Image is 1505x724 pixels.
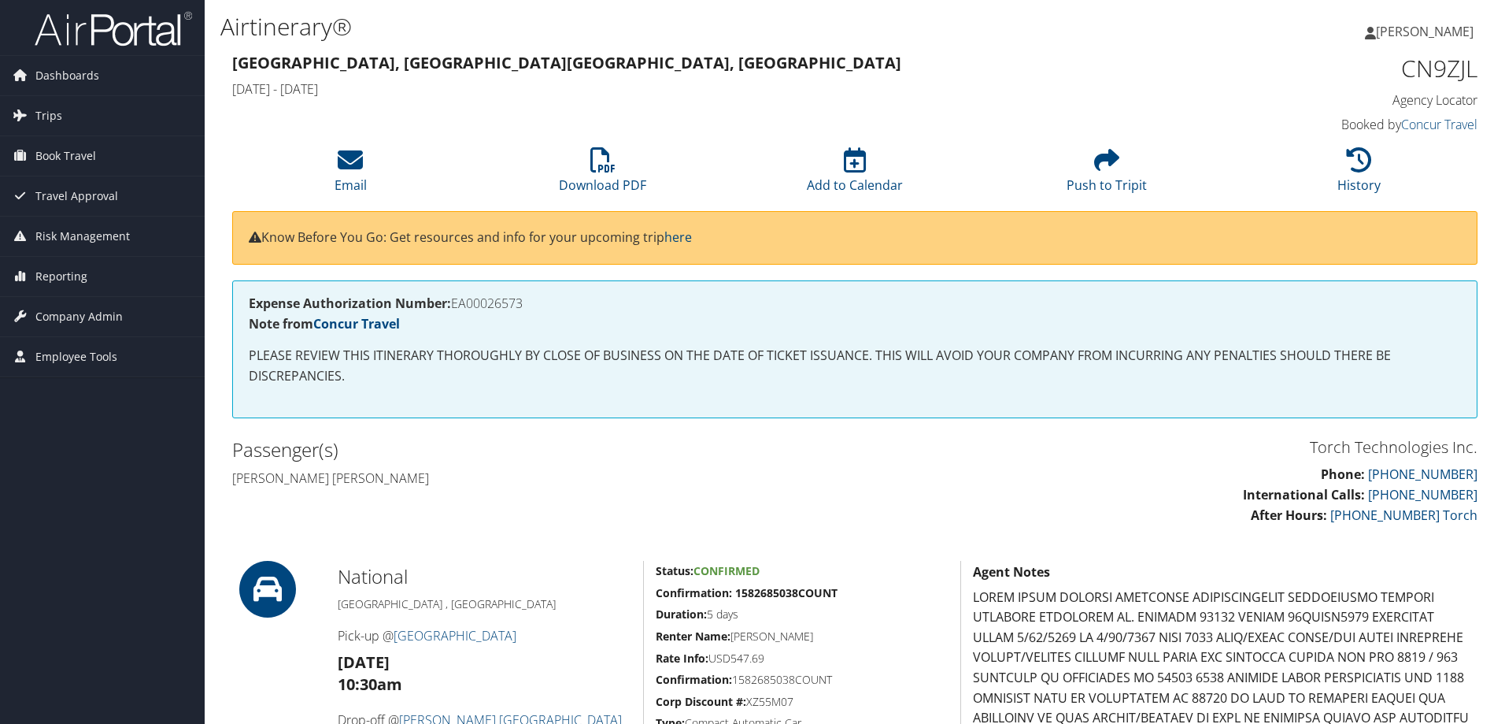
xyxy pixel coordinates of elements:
[338,652,390,673] strong: [DATE]
[338,627,631,644] h4: Pick-up @
[220,10,1067,43] h1: Airtinerary®
[232,436,843,463] h2: Passenger(s)
[338,674,402,695] strong: 10:30am
[1376,23,1474,40] span: [PERSON_NAME]
[656,585,838,600] strong: Confirmation: 1582685038COUNT
[656,694,746,709] strong: Corp Discount #:
[249,228,1461,248] p: Know Before You Go: Get resources and info for your upcoming trip
[1365,8,1489,55] a: [PERSON_NAME]
[249,346,1461,386] p: PLEASE REVIEW THIS ITINERARY THOROUGHLY BY CLOSE OF BUSINESS ON THE DATE OF TICKET ISSUANCE. THIS...
[335,156,367,194] a: Email
[313,315,400,332] a: Concur Travel
[35,337,117,377] span: Employee Tools
[35,176,118,216] span: Travel Approval
[35,56,99,95] span: Dashboards
[1184,52,1477,85] h1: CN9ZJL
[35,257,87,296] span: Reporting
[559,156,646,194] a: Download PDF
[35,297,123,336] span: Company Admin
[656,651,948,666] h5: USD547.69
[338,596,631,612] h5: [GEOGRAPHIC_DATA] , [GEOGRAPHIC_DATA]
[664,228,692,246] a: here
[338,563,631,590] h2: National
[656,672,948,688] h5: 1582685038COUNT
[232,470,843,487] h4: [PERSON_NAME] [PERSON_NAME]
[35,217,130,256] span: Risk Management
[1184,116,1477,133] h4: Booked by
[656,607,948,622] h5: 5 days
[35,96,62,136] span: Trips
[35,10,192,47] img: airportal-logo.png
[1184,91,1477,109] h4: Agency Locator
[656,629,730,644] strong: Renter Name:
[1251,507,1327,524] strong: After Hours:
[35,136,96,176] span: Book Travel
[656,607,707,622] strong: Duration:
[394,627,516,644] a: [GEOGRAPHIC_DATA]
[1401,116,1477,133] a: Concur Travel
[232,80,1160,98] h4: [DATE] - [DATE]
[867,436,1477,459] h3: Torch Technologies Inc.
[656,651,708,666] strong: Rate Info:
[1330,507,1477,524] a: [PHONE_NUMBER] Torch
[1321,466,1365,483] strong: Phone:
[249,315,400,332] strong: Note from
[656,563,693,578] strong: Status:
[1067,156,1147,194] a: Push to Tripit
[973,563,1050,581] strong: Agent Notes
[807,156,903,194] a: Add to Calendar
[249,295,451,312] strong: Expense Authorization Number:
[232,52,901,73] strong: [GEOGRAPHIC_DATA], [GEOGRAPHIC_DATA] [GEOGRAPHIC_DATA], [GEOGRAPHIC_DATA]
[1243,486,1365,503] strong: International Calls:
[1337,156,1381,194] a: History
[656,629,948,644] h5: [PERSON_NAME]
[656,694,948,710] h5: XZ55M07
[1368,466,1477,483] a: [PHONE_NUMBER]
[693,563,760,578] span: Confirmed
[249,297,1461,310] h4: EA00026573
[1368,486,1477,503] a: [PHONE_NUMBER]
[656,672,732,687] strong: Confirmation:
